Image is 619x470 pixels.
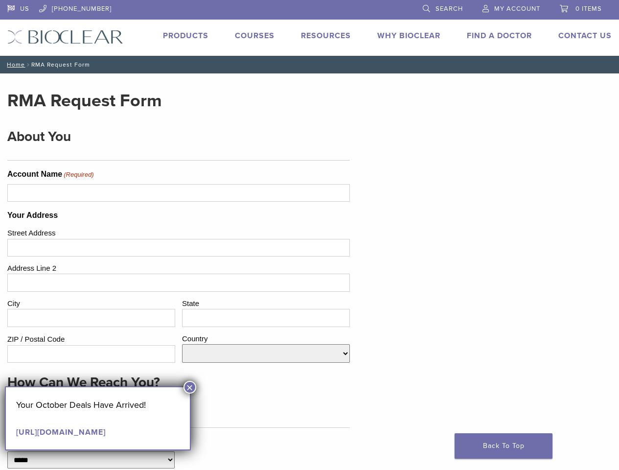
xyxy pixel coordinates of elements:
a: Find A Doctor [467,31,532,41]
label: Country [182,331,350,345]
span: (Required) [63,170,94,180]
h3: How Can We Reach You? [7,371,342,394]
span: 0 items [575,5,602,13]
label: Street Address [7,225,350,239]
a: [URL][DOMAIN_NAME] [16,427,106,437]
a: Home [4,61,25,68]
h3: About You [7,125,342,148]
span: Search [436,5,463,13]
a: Products [163,31,208,41]
img: Bioclear [7,30,123,44]
p: Your October Deals Have Arrived! [16,398,180,412]
button: Close [183,381,196,394]
h2: RMA Request Form [7,89,350,113]
a: Courses [235,31,275,41]
span: My Account [494,5,540,13]
label: State [182,296,350,309]
a: Resources [301,31,351,41]
a: Why Bioclear [377,31,440,41]
label: ZIP / Postal Code [7,331,175,345]
a: Back To Top [455,433,552,459]
label: City [7,296,175,309]
label: Account Name [7,168,94,180]
legend: Your Address [7,210,58,221]
a: Contact Us [558,31,612,41]
label: Address Line 2 [7,260,350,274]
span: / [25,62,31,67]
